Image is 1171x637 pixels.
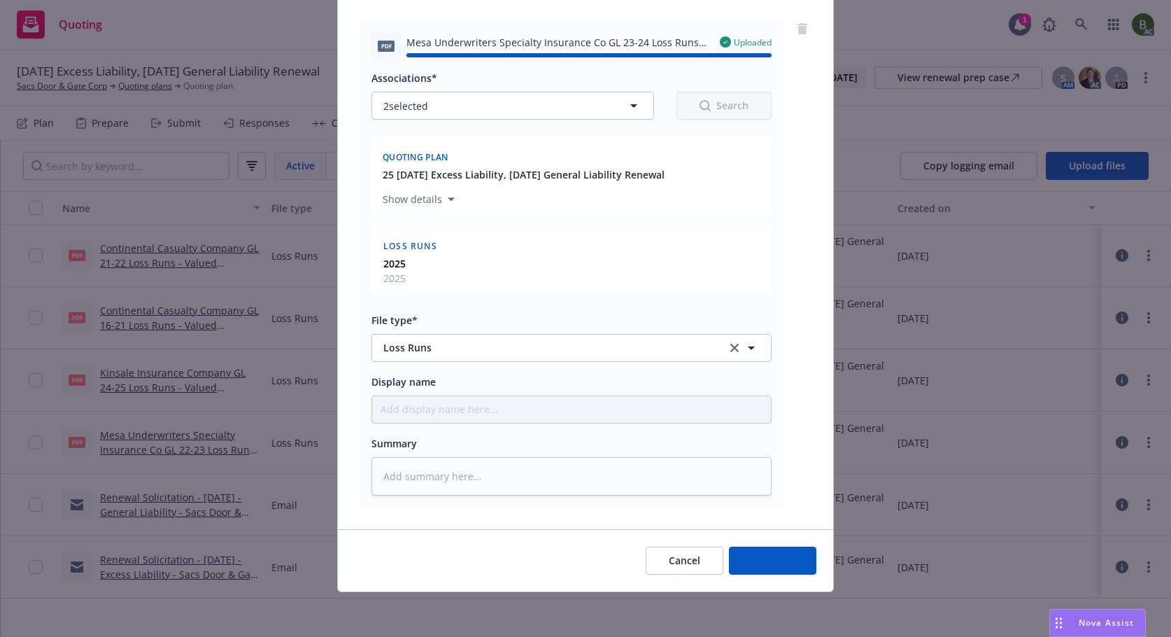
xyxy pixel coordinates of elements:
[1079,617,1134,629] span: Nova Assist
[383,257,406,270] strong: 2025
[406,35,709,50] span: Mesa Underwriters Specialty Insurance Co GL 23-24 Loss Runs - Valued [DATE].pdf
[372,396,771,423] input: Add display name here...
[371,71,437,85] span: Associations*
[377,191,460,208] button: Show details
[371,92,654,120] button: 2selected
[794,20,811,37] a: remove
[734,36,772,48] span: Uploaded
[383,240,437,252] span: Loss Runs
[383,167,665,182] button: 25 [DATE] Excess Liability, [DATE] General Liability Renewal
[371,314,418,327] span: File type*
[1050,610,1067,636] div: Drag to move
[371,375,436,388] span: Display name
[646,547,723,575] button: Cancel
[752,554,793,567] span: Add files
[726,339,743,356] a: clear selection
[383,151,448,163] span: Quoting plan
[371,437,417,450] span: Summary
[383,271,406,286] span: 2025
[1049,609,1146,637] button: Nova Assist
[371,334,772,362] button: Loss Runsclear selection
[378,41,395,51] span: pdf
[383,340,707,355] span: Loss Runs
[383,99,428,113] span: 2 selected
[669,554,700,567] span: Cancel
[729,547,816,575] button: Add files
